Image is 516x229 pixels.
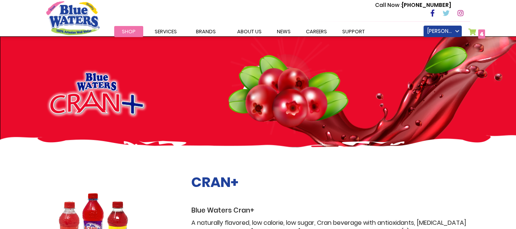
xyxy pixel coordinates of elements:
span: 4 [480,30,484,38]
h3: Blue Waters Cran+ [191,206,470,214]
h2: CRAN+ [191,174,470,190]
a: [PERSON_NAME] [424,26,462,37]
span: Call Now : [375,1,402,9]
a: about us [230,26,269,37]
a: support [335,26,372,37]
a: 4 [468,28,485,39]
a: News [269,26,298,37]
a: careers [298,26,335,37]
span: Brands [196,28,216,35]
p: [PHONE_NUMBER] [375,1,451,9]
span: Services [155,28,177,35]
span: Shop [122,28,136,35]
a: store logo [46,1,100,35]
